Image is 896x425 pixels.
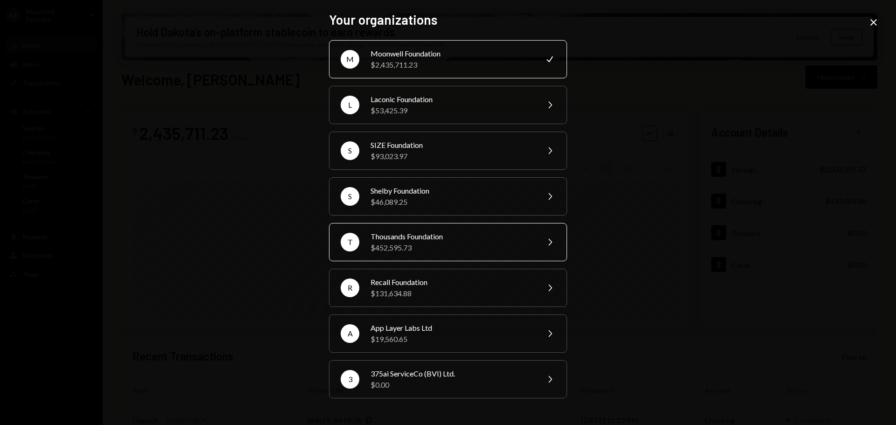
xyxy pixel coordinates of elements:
[371,48,533,59] div: Moonwell Foundation
[371,379,533,390] div: $0.00
[371,368,533,379] div: 375ai ServiceCo (BVI) Ltd.
[371,242,533,253] div: $452,595.73
[371,185,533,196] div: Shelby Foundation
[371,196,533,208] div: $46,089.25
[329,223,567,261] button: TThousands Foundation$452,595.73
[371,288,533,299] div: $131,634.88
[341,50,359,69] div: M
[329,40,567,78] button: MMoonwell Foundation$2,435,711.23
[371,59,533,70] div: $2,435,711.23
[341,279,359,297] div: R
[341,233,359,251] div: T
[329,177,567,216] button: SShelby Foundation$46,089.25
[371,322,533,334] div: App Layer Labs Ltd
[341,324,359,343] div: A
[371,277,533,288] div: Recall Foundation
[371,151,533,162] div: $93,023.97
[371,139,533,151] div: SIZE Foundation
[371,231,533,242] div: Thousands Foundation
[341,370,359,389] div: 3
[341,96,359,114] div: L
[329,86,567,124] button: LLaconic Foundation$53,425.39
[371,105,533,116] div: $53,425.39
[329,269,567,307] button: RRecall Foundation$131,634.88
[329,132,567,170] button: SSIZE Foundation$93,023.97
[329,314,567,353] button: AApp Layer Labs Ltd$19,560.65
[329,360,567,398] button: 3375ai ServiceCo (BVI) Ltd.$0.00
[371,334,533,345] div: $19,560.65
[329,11,567,29] h2: Your organizations
[371,94,533,105] div: Laconic Foundation
[341,141,359,160] div: S
[341,187,359,206] div: S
